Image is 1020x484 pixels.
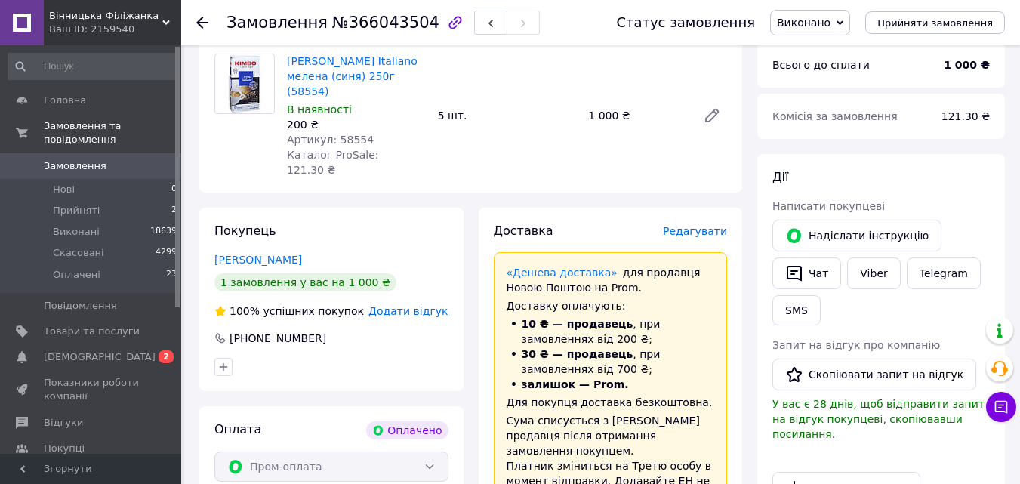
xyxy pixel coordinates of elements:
div: Для покупця доставка безкоштовна. [507,395,715,410]
span: 10 ₴ — продавець [522,318,633,330]
button: Прийняти замовлення [865,11,1005,34]
span: залишок — Prom. [522,378,629,390]
span: Покупець [214,224,276,238]
div: 200 ₴ [287,117,426,132]
span: Товари та послуги [44,325,140,338]
button: Надіслати інструкцію [772,220,941,251]
button: SMS [772,295,821,325]
span: Замовлення та повідомлення [44,119,181,146]
button: Скопіювати запит на відгук [772,359,976,390]
div: Оплачено [366,421,448,439]
span: Комісія за замовлення [772,110,898,122]
span: Редагувати [663,225,727,237]
span: Виконано [777,17,830,29]
span: Дії [772,170,788,184]
span: Каталог ProSale: 121.30 ₴ [287,149,378,176]
img: Кава Kimbo Aroma Italianо мелена (синя) 250г (58554) [225,54,265,113]
span: 23 [166,268,177,282]
li: , при замовленнях від 700 ₴; [507,347,715,377]
span: Показники роботи компанії [44,376,140,403]
a: «Дешева доставка» [507,267,618,279]
div: Доставку оплачують: [507,298,715,313]
span: 2 [171,204,177,217]
span: В наявності [287,103,352,116]
span: [DEMOGRAPHIC_DATA] [44,350,156,364]
span: Скасовані [53,246,104,260]
span: 121.30 ₴ [941,110,990,122]
a: Viber [847,257,900,289]
a: [PERSON_NAME] [214,254,302,266]
span: 4299 [156,246,177,260]
span: Артикул: 58554 [287,134,374,146]
span: Замовлення [44,159,106,173]
a: Редагувати [697,100,727,131]
span: Прийняті [53,204,100,217]
div: [PHONE_NUMBER] [228,331,328,346]
span: Повідомлення [44,299,117,313]
div: для продавця Новою Поштою на Prom. [507,265,715,295]
span: 2 [159,350,174,363]
div: Ваш ID: 2159540 [49,23,181,36]
span: Вінницька Філіжанка [49,9,162,23]
a: [PERSON_NAME] Italianо мелена (синя) 250г (58554) [287,55,418,97]
span: Написати покупцеві [772,200,885,212]
span: Покупці [44,442,85,455]
span: 30 ₴ — продавець [522,348,633,360]
a: Telegram [907,257,981,289]
div: 5 шт. [432,105,583,126]
li: , при замовленнях від 200 ₴; [507,316,715,347]
b: 1 000 ₴ [944,59,990,71]
span: Всього до сплати [772,59,870,71]
span: Доставка [494,224,553,238]
span: 0 [171,183,177,196]
span: Відгуки [44,416,83,430]
div: Статус замовлення [616,15,755,30]
span: Нові [53,183,75,196]
span: Головна [44,94,86,107]
div: 1 замовлення у вас на 1 000 ₴ [214,273,396,291]
span: 18639 [150,225,177,239]
span: №366043504 [332,14,439,32]
span: Замовлення [226,14,328,32]
span: Додати відгук [368,305,448,317]
div: успішних покупок [214,304,364,319]
span: Прийняти замовлення [877,17,993,29]
div: Повернутися назад [196,15,208,30]
span: 100% [230,305,260,317]
span: Виконані [53,225,100,239]
button: Чат з покупцем [986,392,1016,422]
button: Чат [772,257,841,289]
input: Пошук [8,53,178,80]
span: Оплачені [53,268,100,282]
span: У вас є 28 днів, щоб відправити запит на відгук покупцеві, скопіювавши посилання. [772,398,985,440]
span: Оплата [214,422,261,436]
span: Запит на відгук про компанію [772,339,940,351]
div: 1 000 ₴ [582,105,691,126]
